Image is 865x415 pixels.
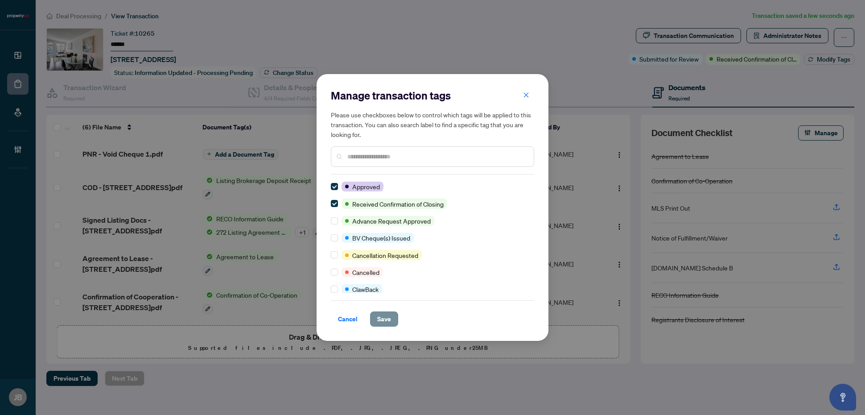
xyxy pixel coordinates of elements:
span: close [523,92,529,98]
span: Cancelled [352,267,379,277]
span: ClawBack [352,284,379,294]
span: BV Cheque(s) Issued [352,233,410,243]
span: Received Confirmation of Closing [352,199,444,209]
span: Cancel [338,312,358,326]
span: Approved [352,182,380,191]
h5: Please use checkboxes below to control which tags will be applied to this transaction. You can al... [331,110,534,139]
span: Advance Request Approved [352,216,431,226]
button: Save [370,311,398,327]
span: Cancellation Requested [352,250,418,260]
button: Open asap [829,384,856,411]
button: Cancel [331,311,365,327]
span: Save [377,312,391,326]
h2: Manage transaction tags [331,88,534,103]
